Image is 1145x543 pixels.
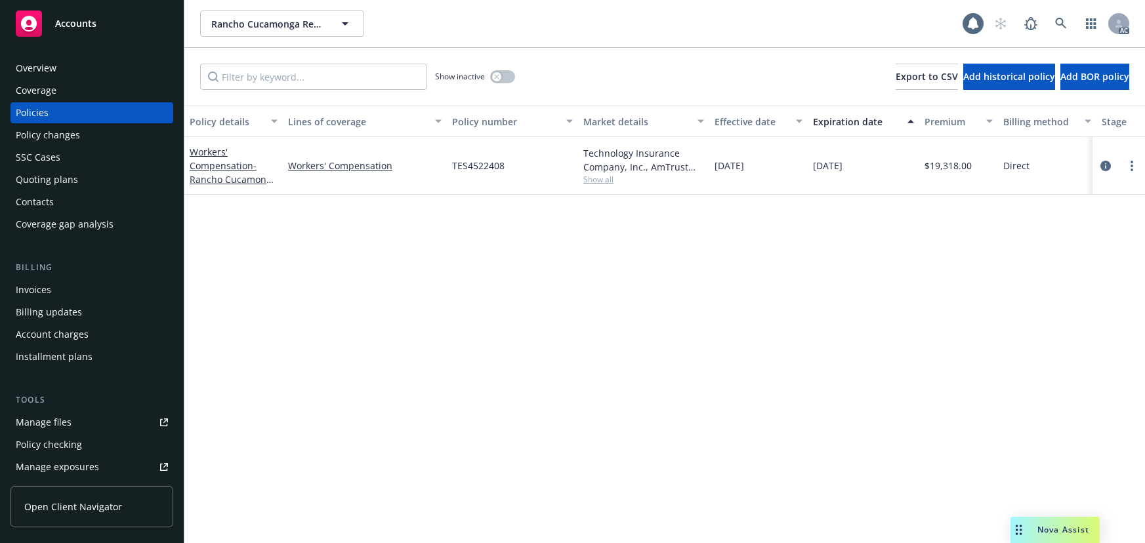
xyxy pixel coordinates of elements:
div: Premium [925,115,978,129]
a: Policy changes [10,125,173,146]
div: Policy checking [16,434,82,455]
a: Coverage [10,80,173,101]
a: Contacts [10,191,173,212]
div: Billing [10,261,173,274]
span: $19,318.00 [925,159,972,172]
div: Stage [1102,115,1142,129]
div: Quoting plans [16,169,78,190]
a: Manage files [10,412,173,433]
a: Billing updates [10,302,173,323]
div: Manage files [16,412,72,433]
span: Rancho Cucamonga Restaurant Ventures [211,17,325,31]
div: Coverage [16,80,56,101]
a: SSC Cases [10,147,173,168]
span: TES4522408 [452,159,505,172]
span: Export to CSV [896,70,958,83]
a: Policies [10,102,173,123]
a: Policy checking [10,434,173,455]
span: Show all [583,174,704,185]
div: Account charges [16,324,89,345]
div: Lines of coverage [288,115,427,129]
a: Switch app [1078,10,1104,37]
span: Show inactive [435,71,485,82]
div: Billing method [1003,115,1077,129]
span: Add historical policy [963,70,1055,83]
button: Billing method [998,106,1096,137]
a: more [1124,158,1140,174]
button: Add BOR policy [1060,64,1129,90]
span: Direct [1003,159,1030,172]
div: SSC Cases [16,147,60,168]
button: Add historical policy [963,64,1055,90]
a: Start snowing [988,10,1014,37]
button: Nova Assist [1010,517,1100,543]
div: Invoices [16,279,51,300]
button: Effective date [709,106,808,137]
div: Billing updates [16,302,82,323]
div: Policy changes [16,125,80,146]
a: Workers' Compensation [190,146,277,241]
button: Expiration date [808,106,919,137]
div: Market details [583,115,690,129]
div: Coverage gap analysis [16,214,114,235]
a: Account charges [10,324,173,345]
div: Policy number [452,115,558,129]
span: [DATE] [813,159,843,172]
a: Report a Bug [1018,10,1044,37]
span: Accounts [55,18,96,29]
div: Overview [16,58,56,79]
a: Overview [10,58,173,79]
div: Contacts [16,191,54,212]
button: Rancho Cucamonga Restaurant Ventures [200,10,364,37]
input: Filter by keyword... [200,64,427,90]
div: Policies [16,102,49,123]
a: Search [1048,10,1074,37]
button: Market details [578,106,709,137]
span: Nova Assist [1037,524,1089,535]
a: Workers' Compensation [288,159,442,172]
button: Lines of coverage [283,106,447,137]
span: Add BOR policy [1060,70,1129,83]
a: Invoices [10,279,173,300]
button: Premium [919,106,998,137]
button: Policy number [447,106,578,137]
div: Effective date [715,115,788,129]
div: Expiration date [813,115,900,129]
a: Coverage gap analysis [10,214,173,235]
button: Export to CSV [896,64,958,90]
a: Installment plans [10,346,173,367]
a: Quoting plans [10,169,173,190]
div: Drag to move [1010,517,1027,543]
span: [DATE] [715,159,744,172]
div: Manage exposures [16,456,99,477]
a: Manage exposures [10,456,173,477]
a: circleInformation [1098,158,1114,174]
button: Policy details [184,106,283,137]
div: Technology Insurance Company, Inc., AmTrust Financial Services [583,146,704,174]
span: Open Client Navigator [24,500,122,513]
div: Tools [10,393,173,407]
a: Accounts [10,5,173,42]
div: Installment plans [16,346,93,367]
div: Policy details [190,115,263,129]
